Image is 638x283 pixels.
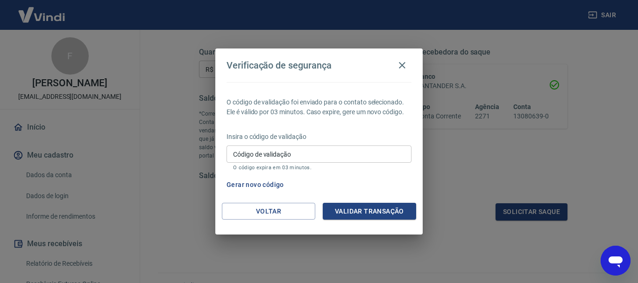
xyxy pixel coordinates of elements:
p: O código de validação foi enviado para o contato selecionado. Ele é válido por 03 minutos. Caso e... [227,97,411,117]
button: Validar transação [323,203,416,220]
h4: Verificação de segurança [227,60,332,71]
button: Gerar novo código [223,176,288,193]
button: Voltar [222,203,315,220]
p: Insira o código de validação [227,132,411,142]
p: O código expira em 03 minutos. [233,165,405,171]
iframe: Botão para abrir a janela de mensagens [601,246,631,276]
